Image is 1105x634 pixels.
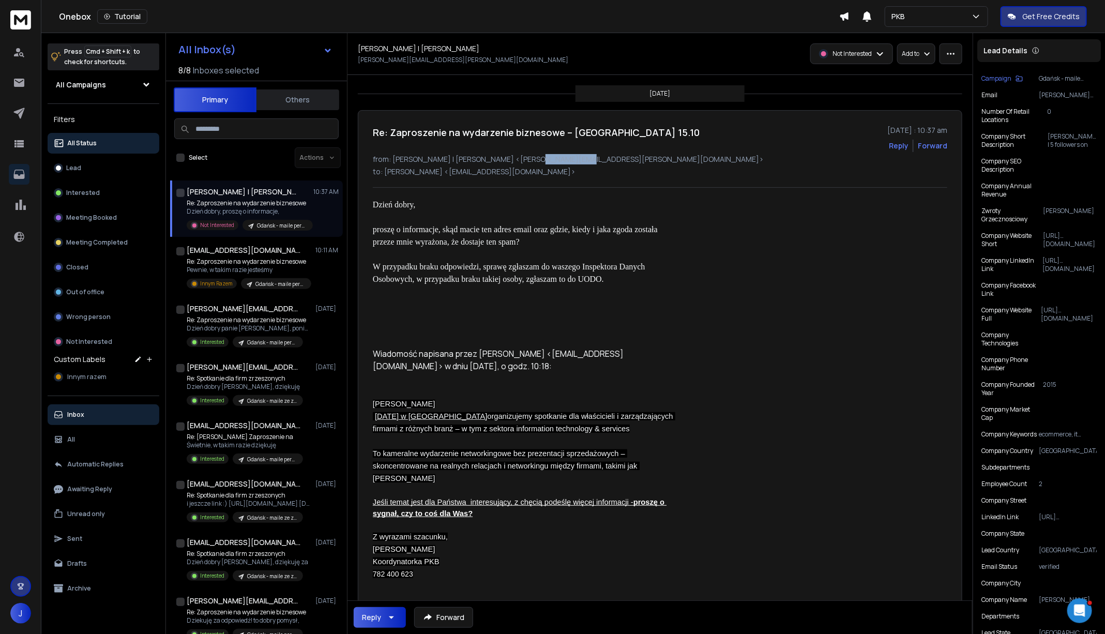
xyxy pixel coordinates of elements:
[48,331,159,352] button: Not Interested
[187,362,300,372] h1: [PERSON_NAME][EMAIL_ADDRESS][DOMAIN_NAME]
[981,182,1047,199] p: Company Annual Revenue
[54,354,105,365] h3: Custom Labels
[373,557,440,566] span: Koordynatorka PKB
[1022,11,1080,22] p: Get Free Credits
[373,545,435,553] span: [PERSON_NAME]
[200,338,224,346] p: Interested
[373,167,947,177] p: to: [PERSON_NAME] <[EMAIL_ADDRESS][DOMAIN_NAME]>
[187,433,303,441] p: Re: [PERSON_NAME] Zaproszenie na
[48,367,159,387] button: Innym razem
[200,397,224,404] p: Interested
[174,87,256,112] button: Primary
[650,89,671,98] p: [DATE]
[48,112,159,127] h3: Filters
[48,183,159,203] button: Interested
[66,338,112,346] p: Not Interested
[414,607,473,628] button: Forward
[981,132,1048,149] p: Company Short Description
[1047,108,1097,124] p: 0
[373,154,947,164] p: from: [PERSON_NAME] | [PERSON_NAME] <[PERSON_NAME][EMAIL_ADDRESS][PERSON_NAME][DOMAIN_NAME]>
[315,480,339,488] p: [DATE]
[315,363,339,371] p: [DATE]
[200,221,234,229] p: Not Interested
[67,510,105,518] p: Unread only
[257,222,307,230] p: Gdańsk - maile personalne ownerzy
[889,141,909,151] button: Reply
[10,603,31,624] span: J
[1067,598,1092,623] iframe: Intercom live chat
[187,374,303,383] p: Re: Spotkanie dla firm zrzeszonych
[178,64,191,77] span: 8 / 8
[1043,232,1097,248] p: [URL][DOMAIN_NAME][PERSON_NAME]
[187,199,311,207] p: Re: Zaproszenie na wydarzenie biznesowe
[981,579,1021,587] p: Company City
[67,485,112,493] p: Awaiting Reply
[373,498,667,518] span: Jeśli temat jest dla Państwa interesujący, z chęcią podeślę więcej informacji -
[178,44,236,55] h1: All Inbox(s)
[1039,480,1097,488] p: 2
[981,496,1026,505] p: Company Street
[67,373,107,381] span: Innym razem
[1039,513,1097,521] p: [URL][DOMAIN_NAME][PERSON_NAME]
[48,504,159,524] button: Unread only
[187,266,311,274] p: Pewnie, w takim razie jesteśmy
[362,612,381,623] div: Reply
[1039,546,1097,554] p: [GEOGRAPHIC_DATA]
[981,430,1037,439] p: Company Keywords
[918,141,947,151] div: Forward
[981,306,1041,323] p: Company Website Full
[48,429,159,450] button: All
[373,200,416,209] span: Dzień dobry,
[887,125,947,135] p: [DATE] : 10:37 am
[247,514,297,522] p: Gdańsk - maile ze zwiazku pracodawcow
[315,305,339,313] p: [DATE]
[983,46,1027,56] p: Lead Details
[67,460,124,469] p: Automatic Replies
[375,412,487,420] u: [DATE] w [GEOGRAPHIC_DATA]
[981,447,1033,455] p: Company Country
[373,261,675,285] div: W przypadku braku odpowiedzi, sprawę zgłaszam do waszego Inspektora Danych Osobowych, w przypadku...
[48,133,159,154] button: All Status
[1039,74,1097,83] p: Gdańsk - maile personalne ownerzy
[247,456,297,463] p: Gdańsk - maile personalne ownerzy
[981,356,1045,372] p: Company Phone Number
[981,157,1046,174] p: Company SEO Description
[315,246,339,254] p: 10:11 AM
[64,47,140,67] p: Press to check for shortcuts.
[170,39,341,60] button: All Inbox(s)
[832,50,872,58] p: Not Interested
[67,435,75,444] p: All
[66,238,128,247] p: Meeting Completed
[67,584,91,593] p: Archive
[891,11,909,22] p: PKB
[981,331,1042,348] p: Company Technologies
[373,125,700,140] h1: Re: Zaproszenie na wydarzenie biznesowe – [GEOGRAPHIC_DATA] 15.10
[981,74,1011,83] p: Campaign
[373,348,675,372] div: Wiadomość napisana przez [PERSON_NAME] <[EMAIL_ADDRESS][DOMAIN_NAME]> w dniu [DATE], o godz. 10:18:
[67,411,84,419] p: Inbox
[373,570,413,578] span: 782 400 623
[67,139,97,147] p: All Status
[373,400,435,408] span: [PERSON_NAME]
[187,479,300,489] h1: [EMAIL_ADDRESS][DOMAIN_NAME]
[200,514,224,521] p: Interested
[48,404,159,425] button: Inbox
[48,232,159,253] button: Meeting Completed
[187,537,300,548] h1: [EMAIL_ADDRESS][DOMAIN_NAME]
[48,553,159,574] button: Drafts
[66,263,88,271] p: Closed
[247,572,297,580] p: Gdańsk - maile ze zwiazku pracodawcow
[981,381,1043,397] p: Company Founded Year
[48,207,159,228] button: Meeting Booked
[373,223,675,248] div: proszę o informacje, skąd macie ten adres email oraz gdzie, kiedy i jaka zgoda została przeze mni...
[315,421,339,430] p: [DATE]
[48,479,159,500] button: Awaiting Reply
[187,596,300,606] h1: [PERSON_NAME][EMAIL_ADDRESS][DOMAIN_NAME]
[84,46,131,57] span: Cmd + Shift + k
[187,500,311,508] p: i jeszcze link :) [URL][DOMAIN_NAME] [DATE],
[189,154,207,162] label: Select
[56,80,106,90] h1: All Campaigns
[97,9,147,24] button: Tutorial
[48,529,159,549] button: Sent
[1001,6,1087,27] button: Get Free Credits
